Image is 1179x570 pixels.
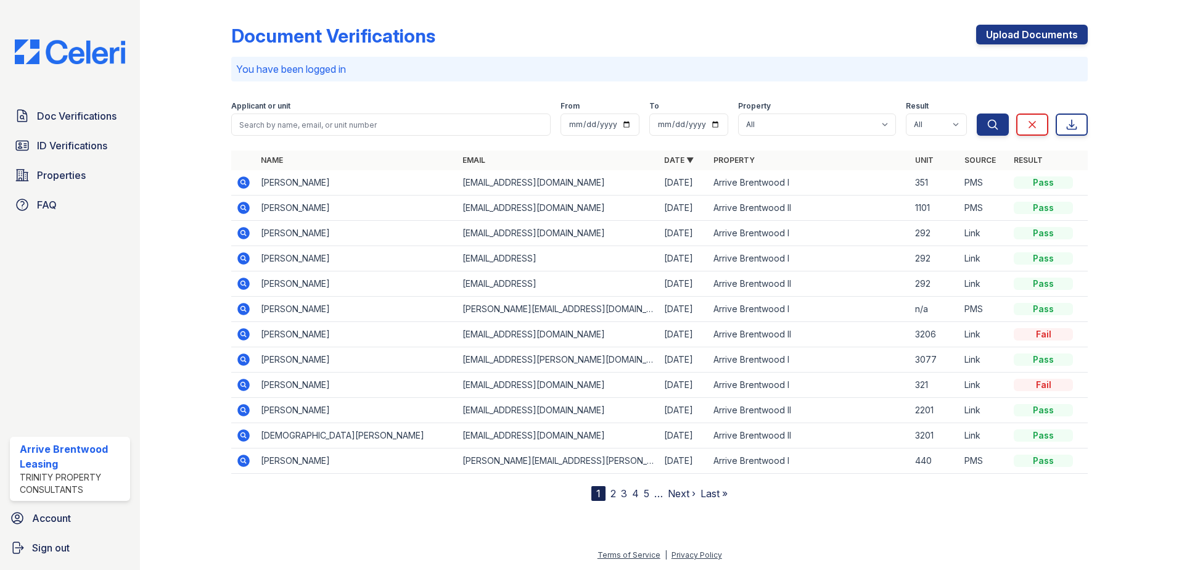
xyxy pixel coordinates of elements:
[709,373,910,398] td: Arrive Brentwood I
[1014,429,1073,442] div: Pass
[959,398,1009,423] td: Link
[458,398,659,423] td: [EMAIL_ADDRESS][DOMAIN_NAME]
[709,398,910,423] td: Arrive Brentwood II
[959,246,1009,271] td: Link
[621,487,627,500] a: 3
[672,550,722,560] a: Privacy Policy
[458,271,659,297] td: [EMAIL_ADDRESS]
[231,114,551,136] input: Search by name, email, or unit number
[236,62,1083,76] p: You have been logged in
[37,168,86,183] span: Properties
[709,347,910,373] td: Arrive Brentwood I
[910,221,959,246] td: 292
[665,550,667,560] div: |
[591,486,606,501] div: 1
[738,101,771,111] label: Property
[598,550,660,560] a: Terms of Service
[709,322,910,347] td: Arrive Brentwood II
[256,448,458,474] td: [PERSON_NAME]
[1014,303,1073,315] div: Pass
[1014,155,1043,165] a: Result
[713,155,755,165] a: Property
[1014,379,1073,391] div: Fail
[659,297,709,322] td: [DATE]
[561,101,580,111] label: From
[1014,328,1073,341] div: Fail
[458,297,659,322] td: [PERSON_NAME][EMAIL_ADDRESS][DOMAIN_NAME]
[632,487,639,500] a: 4
[1014,404,1073,416] div: Pass
[458,347,659,373] td: [EMAIL_ADDRESS][PERSON_NAME][DOMAIN_NAME]
[10,104,130,128] a: Doc Verifications
[910,271,959,297] td: 292
[462,155,485,165] a: Email
[659,448,709,474] td: [DATE]
[1014,455,1073,467] div: Pass
[915,155,934,165] a: Unit
[959,271,1009,297] td: Link
[910,297,959,322] td: n/a
[37,138,107,153] span: ID Verifications
[959,373,1009,398] td: Link
[256,322,458,347] td: [PERSON_NAME]
[10,133,130,158] a: ID Verifications
[910,448,959,474] td: 440
[37,109,117,123] span: Doc Verifications
[1014,176,1073,189] div: Pass
[709,246,910,271] td: Arrive Brentwood I
[709,196,910,221] td: Arrive Brentwood II
[976,25,1088,44] a: Upload Documents
[659,170,709,196] td: [DATE]
[610,487,616,500] a: 2
[700,487,728,500] a: Last »
[910,322,959,347] td: 3206
[959,196,1009,221] td: PMS
[654,486,663,501] span: …
[458,246,659,271] td: [EMAIL_ADDRESS]
[5,506,135,531] a: Account
[458,196,659,221] td: [EMAIL_ADDRESS][DOMAIN_NAME]
[1014,353,1073,366] div: Pass
[458,423,659,448] td: [EMAIL_ADDRESS][DOMAIN_NAME]
[256,196,458,221] td: [PERSON_NAME]
[37,197,57,212] span: FAQ
[1014,252,1073,265] div: Pass
[231,25,435,47] div: Document Verifications
[256,398,458,423] td: [PERSON_NAME]
[910,347,959,373] td: 3077
[256,221,458,246] td: [PERSON_NAME]
[959,322,1009,347] td: Link
[1014,278,1073,290] div: Pass
[458,322,659,347] td: [EMAIL_ADDRESS][DOMAIN_NAME]
[261,155,283,165] a: Name
[644,487,649,500] a: 5
[959,448,1009,474] td: PMS
[906,101,929,111] label: Result
[256,297,458,322] td: [PERSON_NAME]
[10,192,130,217] a: FAQ
[458,448,659,474] td: [PERSON_NAME][EMAIL_ADDRESS][PERSON_NAME][DOMAIN_NAME]
[10,163,130,188] a: Properties
[709,221,910,246] td: Arrive Brentwood I
[959,221,1009,246] td: Link
[458,373,659,398] td: [EMAIL_ADDRESS][DOMAIN_NAME]
[20,442,125,471] div: Arrive Brentwood Leasing
[959,423,1009,448] td: Link
[709,297,910,322] td: Arrive Brentwood I
[910,423,959,448] td: 3201
[32,511,71,526] span: Account
[959,297,1009,322] td: PMS
[709,170,910,196] td: Arrive Brentwood I
[256,271,458,297] td: [PERSON_NAME]
[458,221,659,246] td: [EMAIL_ADDRESS][DOMAIN_NAME]
[256,246,458,271] td: [PERSON_NAME]
[709,271,910,297] td: Arrive Brentwood II
[659,322,709,347] td: [DATE]
[649,101,659,111] label: To
[910,373,959,398] td: 321
[5,535,135,560] a: Sign out
[659,246,709,271] td: [DATE]
[256,423,458,448] td: [DEMOGRAPHIC_DATA][PERSON_NAME]
[709,448,910,474] td: Arrive Brentwood I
